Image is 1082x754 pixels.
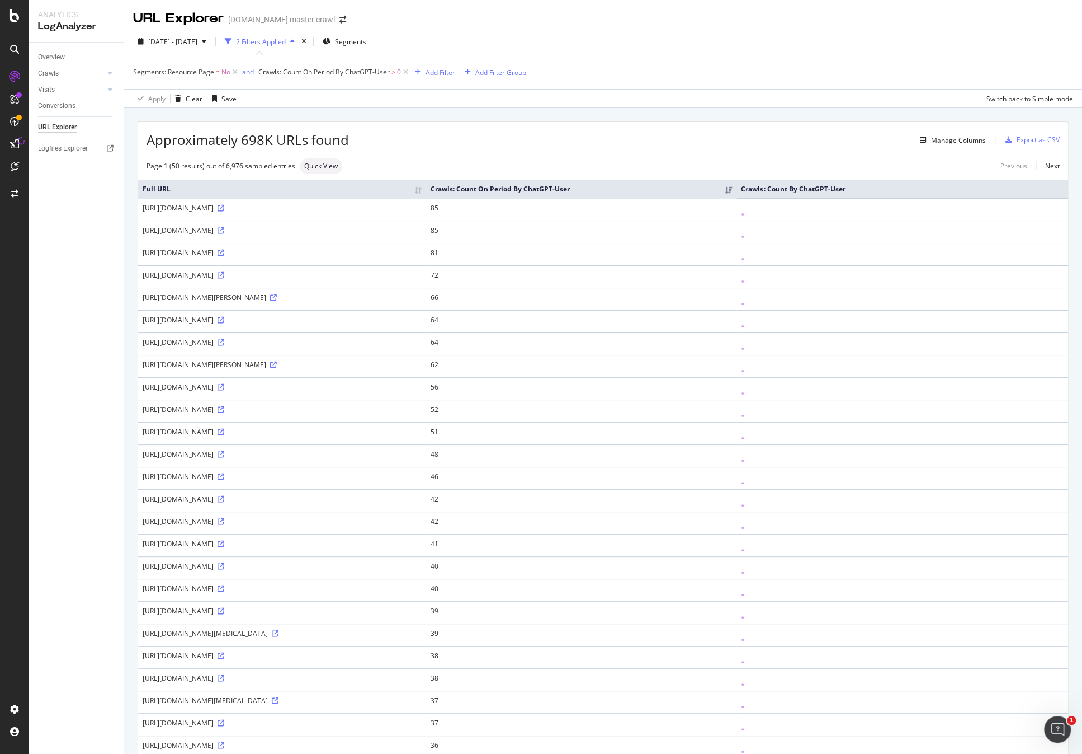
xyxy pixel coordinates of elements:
[171,90,202,107] button: Clear
[426,624,736,646] td: 39
[426,180,736,198] th: Crawls: Count On Period By ChatGPT-User: activate to sort column ascending
[426,377,736,400] td: 56
[426,512,736,534] td: 42
[426,422,736,444] td: 51
[143,382,422,392] div: [URL][DOMAIN_NAME]
[426,579,736,601] td: 40
[133,67,214,77] span: Segments: Resource Page
[143,673,422,683] div: [URL][DOMAIN_NAME]
[143,539,422,549] div: [URL][DOMAIN_NAME]
[143,561,422,571] div: [URL][DOMAIN_NAME]
[143,741,422,750] div: [URL][DOMAIN_NAME]
[1017,135,1060,144] div: Export as CSV
[426,556,736,579] td: 40
[38,121,116,133] a: URL Explorer
[426,221,736,243] td: 85
[426,713,736,736] td: 37
[143,449,422,459] div: [URL][DOMAIN_NAME]
[143,360,422,369] div: [URL][DOMAIN_NAME][PERSON_NAME]
[147,130,349,149] span: Approximately 698K URLs found
[426,691,736,713] td: 37
[931,135,986,145] div: Manage Columns
[38,100,116,112] a: Conversions
[38,68,105,79] a: Crawls
[426,332,736,355] td: 64
[216,67,220,77] span: =
[426,534,736,556] td: 41
[426,400,736,422] td: 52
[426,355,736,377] td: 62
[1044,716,1071,743] iframe: Intercom live chat
[426,489,736,512] td: 42
[133,9,224,28] div: URL Explorer
[38,121,77,133] div: URL Explorer
[1001,131,1060,149] button: Export as CSV
[143,494,422,504] div: [URL][DOMAIN_NAME]
[38,143,88,154] div: Logfiles Explorer
[221,64,230,80] span: No
[143,405,422,414] div: [URL][DOMAIN_NAME]
[143,248,422,257] div: [URL][DOMAIN_NAME]
[475,68,526,77] div: Add Filter Group
[426,668,736,691] td: 38
[426,198,736,221] td: 85
[143,696,422,705] div: [URL][DOMAIN_NAME][MEDICAL_DATA]
[221,94,237,104] div: Save
[143,718,422,728] div: [URL][DOMAIN_NAME]
[236,37,286,46] div: 2 Filters Applied
[38,68,59,79] div: Crawls
[242,67,254,77] div: and
[300,158,342,174] div: neutral label
[143,338,422,347] div: [URL][DOMAIN_NAME]
[426,444,736,467] td: 48
[318,32,371,50] button: Segments
[335,37,366,46] span: Segments
[38,143,116,154] a: Logfiles Explorer
[1067,716,1076,725] span: 1
[982,90,1073,107] button: Switch back to Simple mode
[426,288,736,310] td: 66
[143,270,422,280] div: [URL][DOMAIN_NAME]
[143,606,422,616] div: [URL][DOMAIN_NAME]
[426,310,736,332] td: 64
[186,94,202,104] div: Clear
[143,427,422,437] div: [URL][DOMAIN_NAME]
[148,37,197,46] span: [DATE] - [DATE]
[143,517,422,526] div: [URL][DOMAIN_NAME]
[391,67,395,77] span: >
[207,90,237,107] button: Save
[426,265,736,288] td: 72
[304,163,338,170] span: Quick View
[38,9,115,20] div: Analytics
[426,467,736,489] td: 46
[986,94,1073,104] div: Switch back to Simple mode
[299,36,309,47] div: times
[397,64,401,80] span: 0
[426,68,455,77] div: Add Filter
[38,84,55,96] div: Visits
[148,94,166,104] div: Apply
[38,51,116,63] a: Overview
[138,180,426,198] th: Full URL: activate to sort column ascending
[1036,158,1060,174] a: Next
[915,133,986,147] button: Manage Columns
[736,180,1068,198] th: Crawls: Count By ChatGPT-User
[426,601,736,624] td: 39
[220,32,299,50] button: 2 Filters Applied
[143,584,422,593] div: [URL][DOMAIN_NAME]
[143,651,422,661] div: [URL][DOMAIN_NAME]
[228,14,335,25] div: [DOMAIN_NAME] master crawl
[143,226,422,235] div: [URL][DOMAIN_NAME]
[426,646,736,668] td: 38
[147,161,295,171] div: Page 1 (50 results) out of 6,976 sampled entries
[460,65,526,79] button: Add Filter Group
[133,32,211,50] button: [DATE] - [DATE]
[143,203,422,213] div: [URL][DOMAIN_NAME]
[143,293,422,302] div: [URL][DOMAIN_NAME][PERSON_NAME]
[38,100,75,112] div: Conversions
[426,243,736,265] td: 81
[133,90,166,107] button: Apply
[143,315,422,325] div: [URL][DOMAIN_NAME]
[38,51,65,63] div: Overview
[258,67,390,77] span: Crawls: Count On Period By ChatGPT-User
